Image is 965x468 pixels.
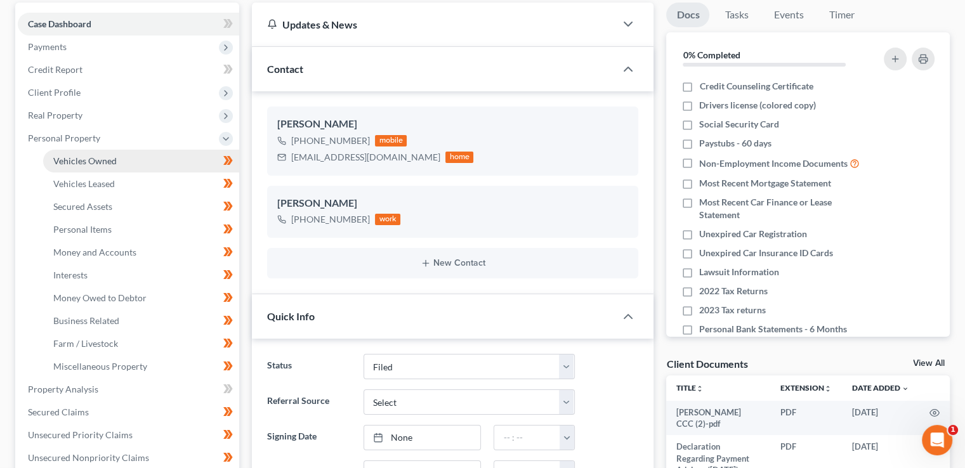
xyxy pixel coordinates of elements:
[43,332,239,355] a: Farm / Livestock
[375,135,407,146] div: mobile
[28,110,82,120] span: Real Property
[291,134,370,147] div: [PHONE_NUMBER]
[445,152,473,163] div: home
[763,3,813,27] a: Events
[699,177,831,190] span: Most Recent Mortgage Statement
[948,425,958,435] span: 1
[277,258,628,268] button: New Contact
[43,195,239,218] a: Secured Assets
[922,425,952,455] iframe: Intercom live chat
[28,384,98,394] span: Property Analysis
[53,155,117,166] span: Vehicles Owned
[770,401,842,436] td: PDF
[291,151,440,164] div: [EMAIL_ADDRESS][DOMAIN_NAME]
[699,137,771,150] span: Paystubs - 60 days
[53,338,118,349] span: Farm / Livestock
[699,157,848,170] span: Non-Employment Income Documents
[699,80,813,93] span: Credit Counseling Certificate
[913,359,945,368] a: View All
[261,389,357,415] label: Referral Source
[43,218,239,241] a: Personal Items
[267,18,600,31] div: Updates & News
[666,3,709,27] a: Docs
[53,292,147,303] span: Money Owed to Debtor
[902,385,909,393] i: expand_more
[683,49,740,60] strong: 0% Completed
[494,426,560,450] input: -- : --
[696,385,704,393] i: unfold_more
[699,228,807,240] span: Unexpired Car Registration
[18,378,239,401] a: Property Analysis
[43,150,239,172] a: Vehicles Owned
[267,310,315,322] span: Quick Info
[699,323,847,335] span: Personal Bank Statements - 6 Months
[43,287,239,309] a: Money Owed to Debtor
[818,3,864,27] a: Timer
[18,401,239,424] a: Secured Claims
[267,63,303,75] span: Contact
[28,87,81,98] span: Client Profile
[261,425,357,450] label: Signing Date
[28,18,91,29] span: Case Dashboard
[28,452,149,463] span: Unsecured Nonpriority Claims
[53,178,115,189] span: Vehicles Leased
[699,99,816,112] span: Drivers license (colored copy)
[28,133,100,143] span: Personal Property
[43,355,239,378] a: Miscellaneous Property
[28,429,133,440] span: Unsecured Priority Claims
[699,285,768,297] span: 2022 Tax Returns
[53,361,147,372] span: Miscellaneous Property
[53,247,136,257] span: Money and Accounts
[18,424,239,446] a: Unsecured Priority Claims
[699,304,766,316] span: 2023 Tax returns
[291,213,370,226] div: [PHONE_NUMBER]
[53,315,119,326] span: Business Related
[666,401,770,436] td: [PERSON_NAME] CCC (2)-pdf
[53,224,112,235] span: Personal Items
[18,58,239,81] a: Credit Report
[43,241,239,264] a: Money and Accounts
[699,247,833,259] span: Unexpired Car Insurance ID Cards
[28,406,89,417] span: Secured Claims
[43,264,239,287] a: Interests
[676,383,704,393] a: Titleunfold_more
[780,383,832,393] a: Extensionunfold_more
[699,118,779,131] span: Social Security Card
[852,383,909,393] a: Date Added expand_more
[261,354,357,379] label: Status
[824,385,832,393] i: unfold_more
[28,41,67,52] span: Payments
[699,196,868,221] span: Most Recent Car Finance or Lease Statement
[277,196,628,211] div: [PERSON_NAME]
[699,266,779,278] span: Lawsuit Information
[43,172,239,195] a: Vehicles Leased
[277,117,628,132] div: [PERSON_NAME]
[43,309,239,332] a: Business Related
[53,270,88,280] span: Interests
[666,357,747,370] div: Client Documents
[28,64,82,75] span: Credit Report
[375,214,400,225] div: work
[53,201,112,212] span: Secured Assets
[18,13,239,36] a: Case Dashboard
[842,401,919,436] td: [DATE]
[714,3,758,27] a: Tasks
[364,426,481,450] a: None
